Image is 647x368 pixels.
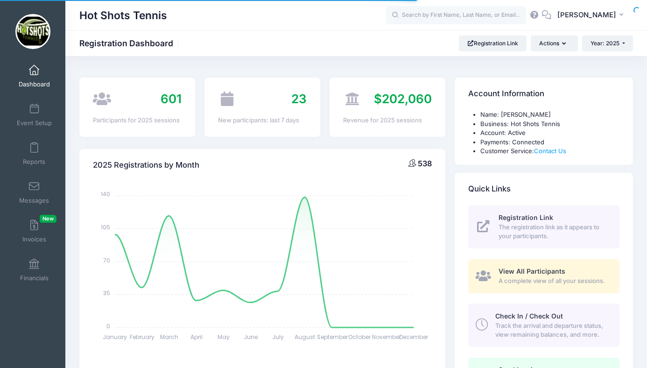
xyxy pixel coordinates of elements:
[591,40,619,47] span: Year: 2025
[20,274,49,282] span: Financials
[582,35,633,51] button: Year: 2025
[372,333,401,341] tspan: November
[12,215,56,248] a: InvoicesNew
[130,333,155,341] tspan: February
[400,333,429,341] tspan: December
[160,333,178,341] tspan: March
[17,119,52,127] span: Event Setup
[93,152,199,179] h4: 2025 Registrations by Month
[551,5,633,26] button: [PERSON_NAME]
[103,333,127,341] tspan: January
[468,205,619,248] a: Registration Link The registration link as it appears to your participants.
[218,116,307,125] div: New participants: last 7 days
[101,223,110,231] tspan: 105
[317,333,348,341] tspan: September
[12,254,56,286] a: Financials
[106,322,110,330] tspan: 0
[374,92,432,106] span: $202,060
[22,235,46,243] span: Invoices
[499,223,609,241] span: The registration link as it appears to your participants.
[499,213,553,221] span: Registration Link
[103,289,110,297] tspan: 35
[101,190,110,198] tspan: 140
[499,276,609,286] span: A complete view of all your sessions.
[348,333,371,341] tspan: October
[468,259,619,293] a: View All Participants A complete view of all your sessions.
[468,176,511,202] h4: Quick Links
[218,333,230,341] tspan: May
[79,5,167,26] h1: Hot Shots Tennis
[19,80,50,88] span: Dashboard
[531,35,577,51] button: Actions
[161,92,182,106] span: 601
[272,333,284,341] tspan: July
[93,116,182,125] div: Participants for 2025 sessions
[12,137,56,170] a: Reports
[480,138,619,147] li: Payments: Connected
[12,176,56,209] a: Messages
[495,312,563,320] span: Check In / Check Out
[40,215,56,223] span: New
[534,147,566,155] a: Contact Us
[557,10,616,20] span: [PERSON_NAME]
[244,333,258,341] tspan: June
[15,14,50,49] img: Hot Shots Tennis
[468,304,619,347] a: Check In / Check Out Track the arrival and departure status, view remaining balances, and more.
[480,128,619,138] li: Account: Active
[459,35,527,51] a: Registration Link
[12,99,56,131] a: Event Setup
[190,333,203,341] tspan: April
[480,110,619,120] li: Name: [PERSON_NAME]
[23,158,45,166] span: Reports
[480,120,619,129] li: Business: Hot Shots Tennis
[79,38,181,48] h1: Registration Dashboard
[418,159,432,168] span: 538
[495,321,609,340] span: Track the arrival and departure status, view remaining balances, and more.
[386,6,526,25] input: Search by First Name, Last Name, or Email...
[343,116,432,125] div: Revenue for 2025 sessions
[103,256,110,264] tspan: 70
[12,60,56,92] a: Dashboard
[291,92,307,106] span: 23
[295,333,316,341] tspan: August
[19,197,49,205] span: Messages
[499,267,565,275] span: View All Participants
[468,81,544,107] h4: Account Information
[480,147,619,156] li: Customer Service:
